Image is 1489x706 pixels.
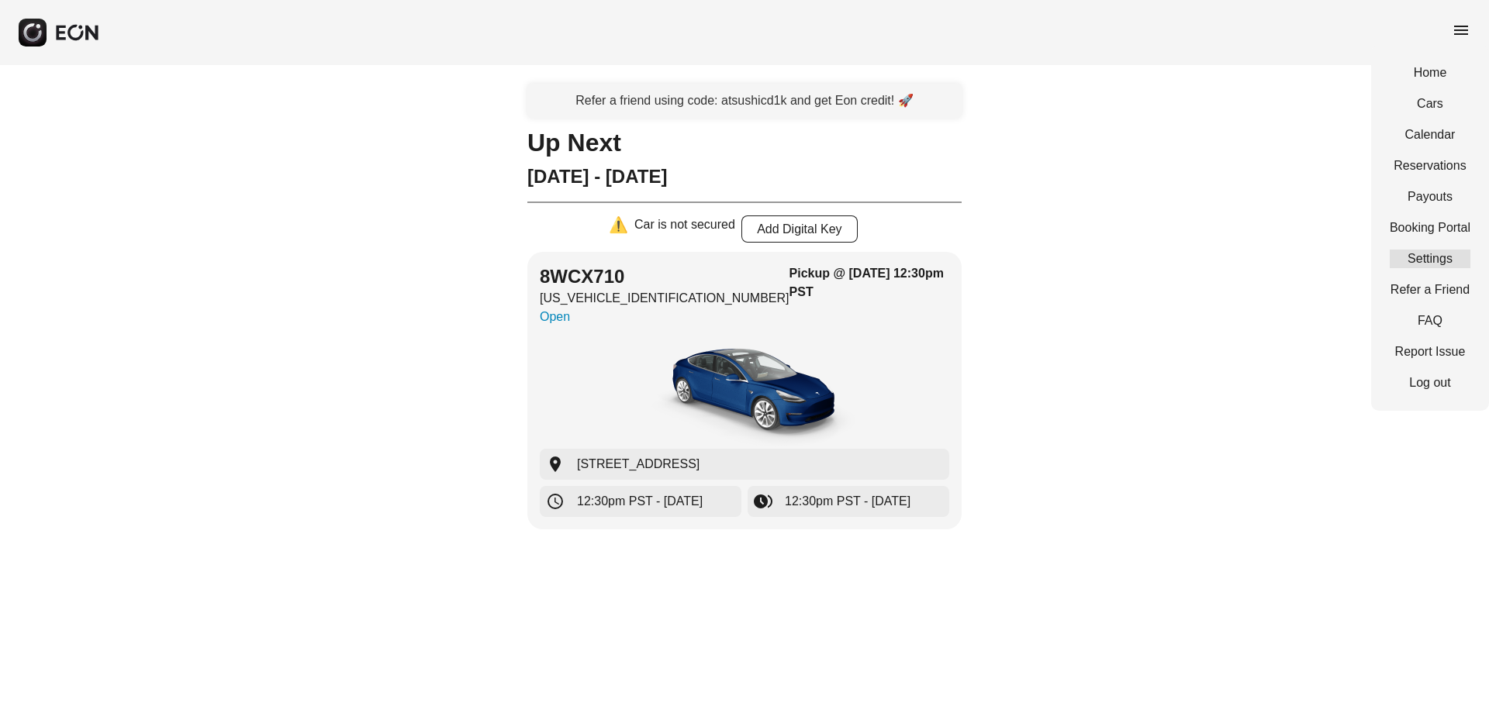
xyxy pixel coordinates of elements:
[527,133,962,152] h1: Up Next
[1390,188,1470,206] a: Payouts
[1390,95,1470,113] a: Cars
[1390,64,1470,82] a: Home
[546,455,565,474] span: location_on
[609,215,628,243] div: ⚠️
[577,455,700,474] span: [STREET_ADDRESS]
[540,308,789,326] p: Open
[527,164,962,189] h2: [DATE] - [DATE]
[754,492,772,511] span: browse_gallery
[789,264,949,301] h3: Pickup @ [DATE] 12:30pm PST
[1452,21,1470,40] span: menu
[741,215,858,243] button: Add Digital Key
[577,492,703,511] span: 12:30pm PST - [DATE]
[628,332,861,449] img: car
[527,84,962,118] a: Refer a friend using code: atsushicd1k and get Eon credit! 🚀
[1390,126,1470,144] a: Calendar
[540,264,789,289] h2: 8WCX710
[546,492,565,511] span: schedule
[1390,281,1470,299] a: Refer a Friend
[785,492,910,511] span: 12:30pm PST - [DATE]
[634,215,735,243] div: Car is not secured
[1390,219,1470,237] a: Booking Portal
[1390,157,1470,175] a: Reservations
[540,289,789,308] p: [US_VEHICLE_IDENTIFICATION_NUMBER]
[1390,374,1470,392] a: Log out
[1390,312,1470,330] a: FAQ
[1390,343,1470,361] a: Report Issue
[527,252,962,529] button: 8WCX710[US_VEHICLE_IDENTIFICATION_NUMBER]OpenPickup @ [DATE] 12:30pm PSTcar[STREET_ADDRESS]12:30p...
[1390,250,1470,268] a: Settings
